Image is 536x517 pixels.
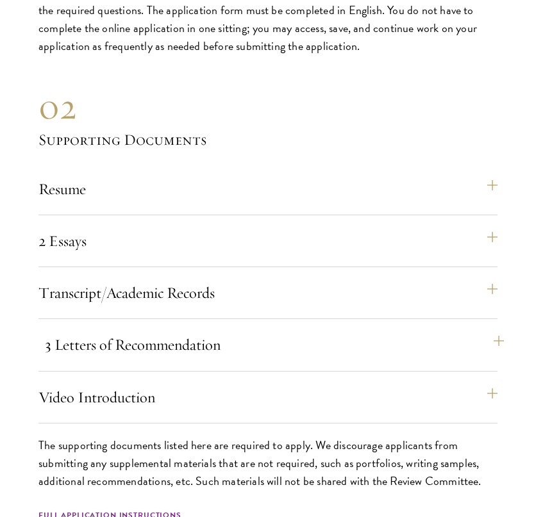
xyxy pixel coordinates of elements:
[38,277,498,308] button: Transcript/Academic Records
[45,329,504,360] button: 3 Letters of Recommendation
[38,436,498,490] p: The supporting documents listed here are required to apply. We discourage applicants from submitt...
[38,226,498,256] button: 2 Essays
[38,129,498,151] h3: Supporting Documents
[38,84,498,129] div: 02
[38,382,498,413] button: Video Introduction
[38,174,498,204] button: Resume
